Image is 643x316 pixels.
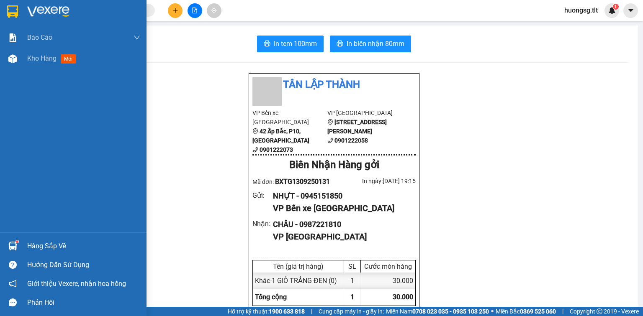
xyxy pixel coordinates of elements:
img: warehouse-icon [8,242,17,250]
span: phone [327,138,333,143]
span: environment [327,119,333,125]
b: [STREET_ADDRESS][PERSON_NAME] [327,119,387,135]
span: 1 [350,293,354,301]
span: question-circle [9,261,17,269]
div: Mã đơn: [252,176,334,187]
span: file-add [192,8,198,13]
li: VP [GEOGRAPHIC_DATA] [327,108,402,117]
sup: 1 [16,240,18,243]
div: SL [346,262,358,270]
div: VP Bến xe [GEOGRAPHIC_DATA] [273,202,409,215]
strong: 0369 525 060 [520,308,556,315]
span: Báo cáo [27,32,52,43]
span: Kho hàng [27,54,57,62]
div: Biên Nhận Hàng gởi [252,157,416,173]
div: 30.000 [361,273,415,289]
span: Miền Bắc [496,307,556,316]
img: logo-vxr [7,5,18,18]
span: ⚪️ [491,310,494,313]
span: In biên nhận 80mm [347,38,404,49]
span: Hỗ trợ kỹ thuật: [228,307,305,316]
div: CHÂU - 0987221810 [273,219,409,230]
li: VP Bến xe [GEOGRAPHIC_DATA] [252,108,327,127]
span: phone [252,147,258,153]
span: Khác - 1 GIỎ TRẮNG ĐEN (0) [255,277,337,285]
div: Hàng sắp về [27,240,140,252]
div: In ngày: [DATE] 19:15 [334,176,416,186]
strong: 1900 633 818 [269,308,305,315]
button: plus [168,3,183,18]
span: copyright [597,308,602,314]
span: Cung cấp máy in - giấy in: [319,307,384,316]
div: VP [GEOGRAPHIC_DATA] [273,230,409,243]
span: aim [211,8,217,13]
span: caret-down [627,7,635,14]
span: huongsg.tlt [558,5,604,15]
span: plus [172,8,178,13]
b: 42 Ấp Bắc, P10, [GEOGRAPHIC_DATA] [252,128,309,144]
img: solution-icon [8,33,17,42]
button: printerIn biên nhận 80mm [330,36,411,52]
span: BXTG1309250131 [275,178,330,186]
sup: 1 [613,4,619,10]
span: printer [337,40,343,48]
div: Nhận : [252,219,273,229]
img: icon-new-feature [608,7,616,14]
span: | [311,307,312,316]
span: Tổng cộng [255,293,287,301]
button: printerIn tem 100mm [257,36,324,52]
span: printer [264,40,270,48]
strong: 0708 023 035 - 0935 103 250 [412,308,489,315]
div: Phản hồi [27,296,140,309]
div: Gửi : [252,190,273,201]
b: 0901222058 [334,137,368,144]
span: | [562,307,563,316]
span: environment [252,128,258,134]
span: Miền Nam [386,307,489,316]
li: Tân Lập Thành [252,77,416,93]
img: warehouse-icon [8,54,17,63]
button: file-add [188,3,202,18]
div: Hướng dẫn sử dụng [27,259,140,271]
div: Cước món hàng [363,262,413,270]
span: 30.000 [393,293,413,301]
span: Giới thiệu Vexere, nhận hoa hồng [27,278,126,289]
div: Tên (giá trị hàng) [255,262,342,270]
span: down [134,34,140,41]
span: mới [61,54,76,64]
b: 0901222073 [260,146,293,153]
div: NHỰT - 0945151850 [273,190,409,202]
button: aim [207,3,221,18]
span: message [9,298,17,306]
button: caret-down [623,3,638,18]
span: notification [9,280,17,288]
div: 1 [344,273,361,289]
span: In tem 100mm [274,38,317,49]
span: 1 [614,4,617,10]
